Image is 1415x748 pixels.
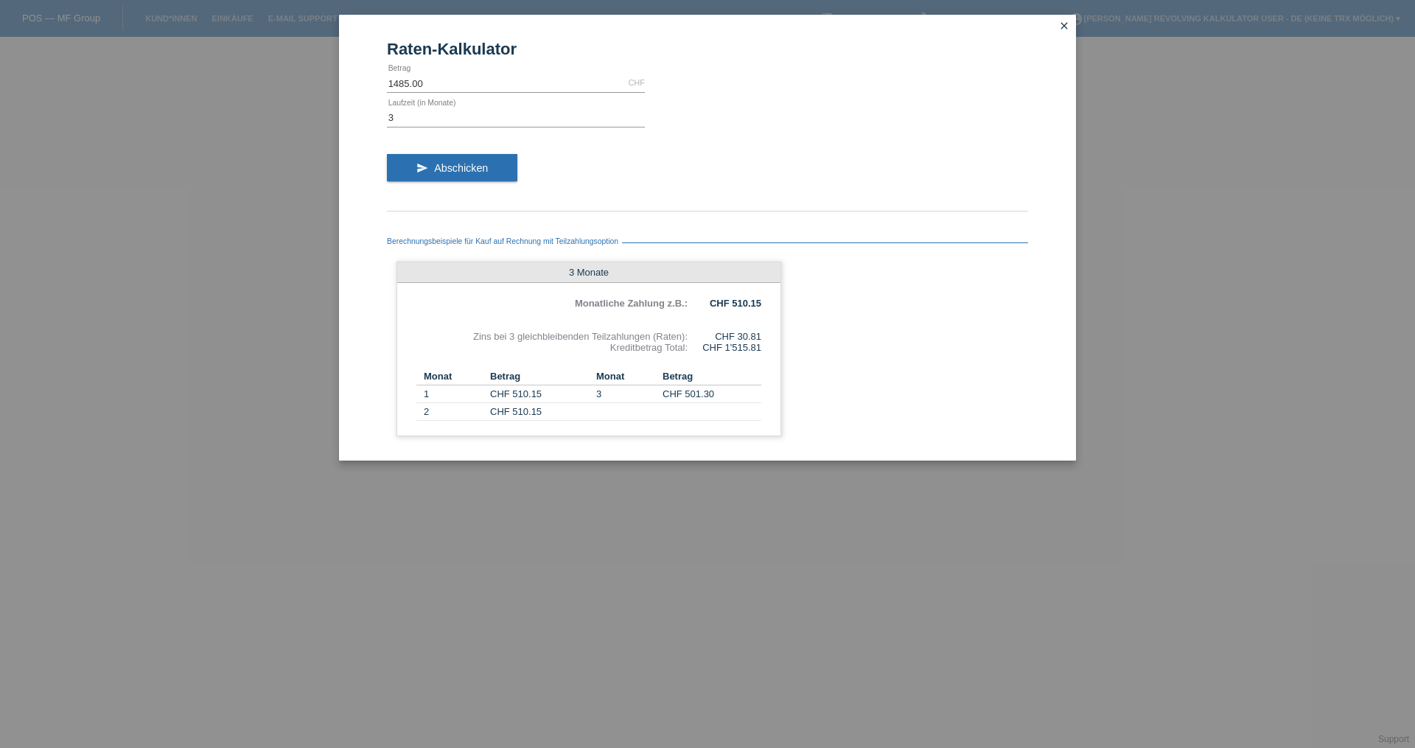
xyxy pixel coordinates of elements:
[416,342,688,353] div: Kreditbetrag Total:
[589,385,663,403] td: 3
[1055,18,1074,35] a: close
[490,385,589,403] td: CHF 510.15
[1058,20,1070,32] i: close
[416,403,490,421] td: 2
[387,154,517,182] button: send Abschicken
[490,403,589,421] td: CHF 510.15
[663,385,761,403] td: CHF 501.30
[589,368,663,385] th: Monat
[416,331,688,342] div: Zins bei 3 gleichbleibenden Teilzahlungen (Raten):
[575,298,688,309] b: Monatliche Zahlung z.B.:
[434,162,488,174] span: Abschicken
[387,40,1028,58] h1: Raten-Kalkulator
[490,368,589,385] th: Betrag
[387,237,622,245] span: Berechnungsbeispiele für Kauf auf Rechnung mit Teilzahlungsoption
[628,78,645,87] div: CHF
[663,368,761,385] th: Betrag
[710,298,761,309] b: CHF 510.15
[688,331,761,342] div: CHF 30.81
[416,368,490,385] th: Monat
[397,262,780,283] div: 3 Monate
[416,385,490,403] td: 1
[688,342,761,353] div: CHF 1'515.81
